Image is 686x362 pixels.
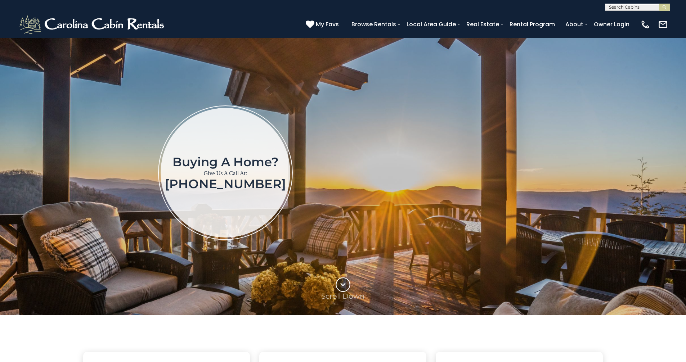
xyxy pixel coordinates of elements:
[165,155,286,168] h1: Buying a home?
[506,18,559,31] a: Rental Program
[316,20,339,29] span: My Favs
[409,76,644,270] iframe: New Contact Form
[590,18,633,31] a: Owner Login
[306,20,341,29] a: My Favs
[348,18,400,31] a: Browse Rentals
[640,19,650,30] img: phone-regular-white.png
[165,168,286,178] p: Give Us A Call At:
[658,19,668,30] img: mail-regular-white.png
[463,18,503,31] a: Real Estate
[403,18,459,31] a: Local Area Guide
[321,292,365,300] p: Scroll Down
[562,18,587,31] a: About
[18,14,167,35] img: White-1-2.png
[165,176,286,191] a: [PHONE_NUMBER]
